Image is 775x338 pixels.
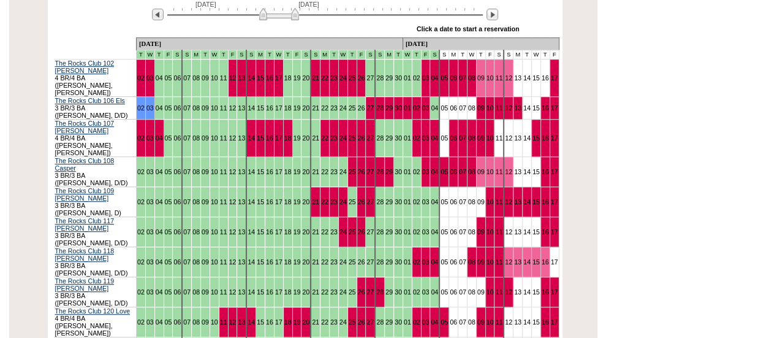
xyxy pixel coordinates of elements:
[257,258,264,266] a: 15
[266,198,273,205] a: 16
[173,134,181,142] a: 06
[514,198,521,205] a: 13
[275,134,282,142] a: 17
[366,74,374,82] a: 27
[192,168,200,175] a: 08
[422,74,429,82] a: 03
[385,198,393,205] a: 29
[486,74,494,82] a: 10
[385,74,393,82] a: 29
[358,74,365,82] a: 26
[422,104,429,112] a: 03
[183,104,191,112] a: 07
[211,168,218,175] a: 10
[404,228,411,236] a: 01
[202,104,209,112] a: 09
[330,134,338,142] a: 23
[542,104,549,112] a: 16
[376,228,384,236] a: 28
[202,228,209,236] a: 09
[312,198,319,205] a: 21
[486,228,494,236] a: 10
[238,74,245,82] a: 13
[532,74,540,82] a: 15
[293,228,301,236] a: 19
[275,168,282,175] a: 17
[137,74,145,82] a: 02
[211,258,218,266] a: 10
[137,134,145,142] a: 02
[358,228,365,236] a: 26
[468,134,475,142] a: 08
[551,134,558,142] a: 17
[349,198,356,205] a: 25
[146,134,154,142] a: 03
[477,134,485,142] a: 09
[220,258,227,266] a: 11
[202,134,209,142] a: 09
[486,134,494,142] a: 10
[422,134,429,142] a: 03
[468,168,475,175] a: 08
[321,134,328,142] a: 22
[431,168,438,175] a: 04
[229,228,236,236] a: 12
[229,168,236,175] a: 12
[220,134,227,142] a: 11
[266,258,273,266] a: 16
[284,134,292,142] a: 18
[395,228,402,236] a: 30
[173,74,181,82] a: 06
[532,168,540,175] a: 15
[330,74,338,82] a: 23
[468,74,475,82] a: 08
[238,104,245,112] a: 13
[192,134,200,142] a: 08
[275,104,282,112] a: 17
[192,258,200,266] a: 08
[385,134,393,142] a: 29
[505,74,512,82] a: 12
[339,198,347,205] a: 24
[551,228,558,236] a: 17
[248,104,255,112] a: 14
[542,198,549,205] a: 16
[440,74,448,82] a: 05
[358,198,365,205] a: 26
[275,198,282,205] a: 17
[293,168,301,175] a: 19
[192,198,200,205] a: 08
[330,198,338,205] a: 23
[266,228,273,236] a: 16
[302,134,309,142] a: 20
[495,74,502,82] a: 11
[486,168,494,175] a: 10
[55,187,115,202] a: The Rocks Club 109 [PERSON_NAME]
[542,228,549,236] a: 16
[238,198,245,205] a: 13
[238,168,245,175] a: 13
[152,9,164,20] img: Previous
[183,168,191,175] a: 07
[349,228,356,236] a: 25
[349,134,356,142] a: 25
[302,198,309,205] a: 20
[248,168,255,175] a: 14
[450,228,457,236] a: 06
[339,168,347,175] a: 24
[266,74,273,82] a: 16
[413,134,420,142] a: 02
[551,104,558,112] a: 17
[156,258,163,266] a: 04
[366,168,374,175] a: 27
[321,168,328,175] a: 22
[366,198,374,205] a: 27
[312,134,319,142] a: 21
[55,97,125,104] a: The Rocks Club 106 Els
[366,134,374,142] a: 27
[211,74,218,82] a: 10
[477,198,485,205] a: 09
[468,228,475,236] a: 08
[55,60,115,74] a: The Rocks Club 102 [PERSON_NAME]
[413,168,420,175] a: 02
